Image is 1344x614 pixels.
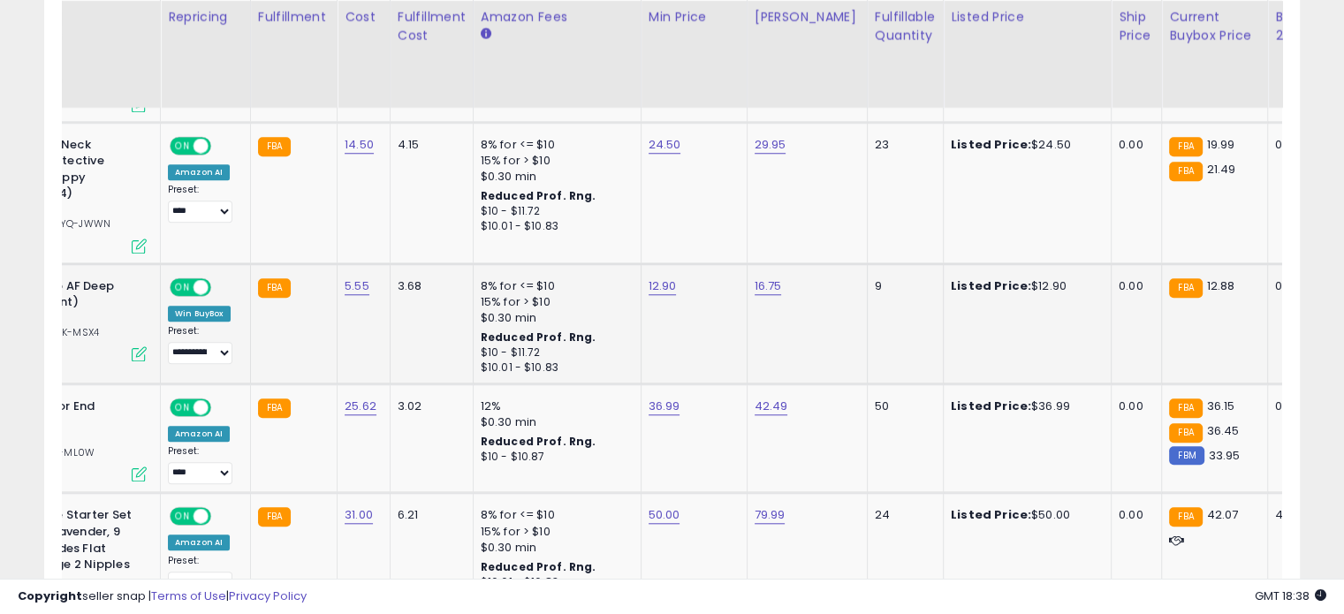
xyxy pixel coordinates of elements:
div: $24.50 [951,137,1097,153]
b: Reduced Prof. Rng. [481,188,596,203]
div: 6.21 [398,507,459,523]
div: 0% [1275,137,1333,153]
div: Preset: [168,325,237,365]
b: Reduced Prof. Rng. [481,559,596,574]
small: FBA [1169,278,1202,298]
div: 12% [481,398,627,414]
div: 0% [1275,398,1333,414]
div: $10.01 - $10.83 [481,360,627,375]
div: Preset: [168,184,237,224]
div: 9 [875,278,930,294]
a: 42.49 [755,398,788,415]
div: $12.90 [951,278,1097,294]
div: 15% for > $10 [481,294,627,310]
div: 15% for > $10 [481,524,627,540]
div: Fulfillment Cost [398,8,466,45]
b: Listed Price: [951,506,1031,523]
small: Amazon Fees. [481,27,491,42]
span: ON [171,138,194,153]
span: ON [171,509,194,524]
small: FBM [1169,446,1204,465]
div: Current Buybox Price [1169,8,1260,45]
a: Privacy Policy [229,587,307,604]
div: Repricing [168,8,243,27]
small: FBA [1169,162,1202,181]
div: 8% for <= $10 [481,278,627,294]
b: Listed Price: [951,136,1031,153]
div: 4% [1275,507,1333,523]
div: Cost [345,8,383,27]
div: $10 - $11.72 [481,204,627,219]
div: 24 [875,507,930,523]
div: Amazon AI [168,534,230,550]
span: 12.88 [1207,277,1235,294]
small: FBA [258,398,291,418]
div: 4.15 [398,137,459,153]
a: 50.00 [649,506,680,524]
div: 0.00 [1119,398,1148,414]
small: FBA [1169,137,1202,156]
div: 0.00 [1119,137,1148,153]
span: 33.95 [1209,447,1241,464]
b: Listed Price: [951,398,1031,414]
small: FBA [1169,507,1202,527]
div: Fulfillment [258,8,330,27]
a: 25.62 [345,398,376,415]
div: Min Price [649,8,740,27]
div: Listed Price [951,8,1104,27]
small: FBA [258,278,291,298]
div: Amazon AI [168,164,230,180]
a: 31.00 [345,506,373,524]
span: OFF [209,399,237,414]
div: seller snap | | [18,588,307,605]
a: 36.99 [649,398,680,415]
a: 12.90 [649,277,677,295]
div: Preset: [168,555,237,595]
a: 16.75 [755,277,782,295]
div: 50 [875,398,930,414]
span: 42.07 [1207,506,1239,523]
div: $0.30 min [481,540,627,556]
span: 2025-10-8 18:38 GMT [1255,587,1326,604]
span: 21.49 [1207,161,1236,178]
div: $10.01 - $10.83 [481,219,627,234]
div: 8% for <= $10 [481,507,627,523]
small: FBA [258,137,291,156]
b: Reduced Prof. Rng. [481,330,596,345]
div: 3.02 [398,398,459,414]
div: 0.00 [1119,507,1148,523]
div: 8% for <= $10 [481,137,627,153]
div: $50.00 [951,507,1097,523]
span: ON [171,279,194,294]
small: FBA [1169,423,1202,443]
div: 0% [1275,278,1333,294]
span: OFF [209,279,237,294]
div: BB Share 24h. [1275,8,1340,45]
span: 19.99 [1207,136,1235,153]
div: $0.30 min [481,414,627,430]
a: 24.50 [649,136,681,154]
div: Ship Price [1119,8,1154,45]
div: $0.30 min [481,169,627,185]
div: $0.30 min [481,310,627,326]
div: 23 [875,137,930,153]
span: OFF [209,509,237,524]
a: 29.95 [755,136,786,154]
div: $36.99 [951,398,1097,414]
div: 15% for > $10 [481,153,627,169]
span: OFF [209,138,237,153]
div: $10 - $11.72 [481,345,627,360]
div: $10 - $10.87 [481,450,627,465]
span: 36.45 [1207,422,1240,439]
div: Amazon Fees [481,8,634,27]
div: Win BuyBox [168,306,231,322]
a: Terms of Use [151,587,226,604]
div: [PERSON_NAME] [755,8,860,27]
div: Preset: [168,445,237,485]
b: Reduced Prof. Rng. [481,434,596,449]
small: FBA [1169,398,1202,418]
a: 14.50 [345,136,374,154]
small: FBA [258,507,291,527]
div: 0.00 [1119,278,1148,294]
a: 79.99 [755,506,786,524]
